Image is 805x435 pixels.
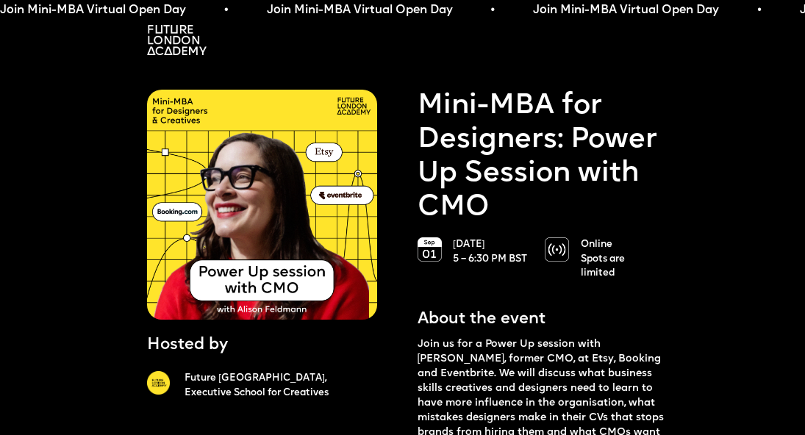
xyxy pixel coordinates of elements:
span: • [757,3,762,18]
a: Mini-MBA for Designers: Power Up Session with CMO [418,90,673,225]
span: • [223,3,228,18]
p: Hosted by [147,334,228,357]
p: About the event [418,309,545,331]
p: Online Spots are limited [581,237,658,281]
img: A yellow circle with Future London Academy logo [147,371,170,394]
img: A logo saying in 3 lines: Future London Academy [147,25,207,55]
p: [DATE] 5 – 6:30 PM BST [453,237,530,266]
a: Future [GEOGRAPHIC_DATA],Executive School for Creatives [185,371,402,400]
span: • [490,3,495,18]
